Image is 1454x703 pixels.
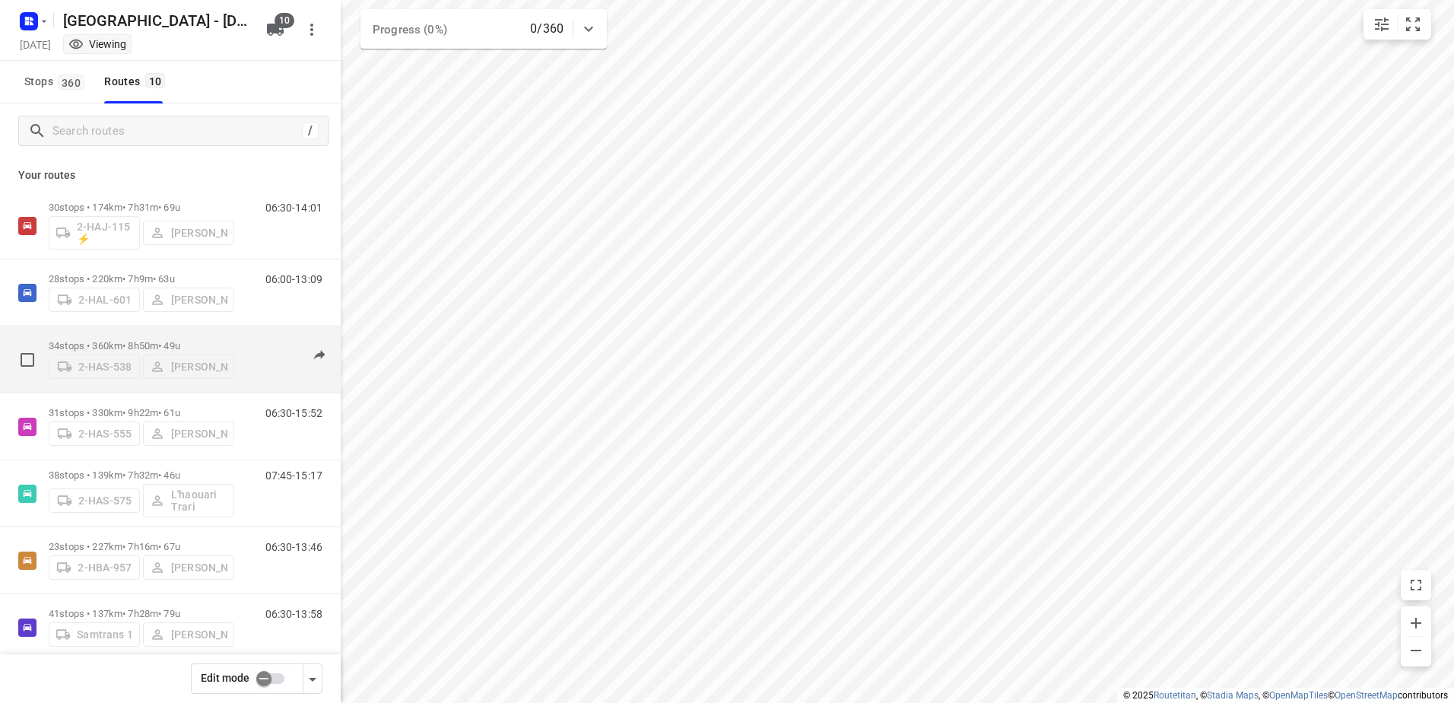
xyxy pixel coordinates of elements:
[104,72,170,91] div: Routes
[265,541,322,553] p: 06:30-13:46
[201,672,249,684] span: Edit mode
[49,202,234,213] p: 30 stops • 174km • 7h31m • 69u
[275,13,294,28] span: 10
[49,340,234,351] p: 34 stops • 360km • 8h50m • 49u
[1123,690,1448,701] li: © 2025 , © , © © contributors
[49,469,234,481] p: 38 stops • 139km • 7h32m • 46u
[1207,690,1259,701] a: Stadia Maps
[1398,9,1428,40] button: Fit zoom
[297,14,327,45] button: More
[302,122,319,139] div: /
[52,119,302,143] input: Search routes
[265,202,322,214] p: 06:30-14:01
[24,72,89,91] span: Stops
[265,407,322,419] p: 06:30-15:52
[1154,690,1196,701] a: Routetitan
[260,14,290,45] button: 10
[1269,690,1328,701] a: OpenMapTiles
[265,608,322,620] p: 06:30-13:58
[145,73,166,88] span: 10
[49,407,234,418] p: 31 stops • 330km • 9h22m • 61u
[49,608,234,619] p: 41 stops • 137km • 7h28m • 79u
[1364,9,1431,40] div: small contained button group
[58,75,84,90] span: 360
[360,9,607,49] div: Progress (0%)0/360
[18,167,322,183] p: Your routes
[1367,9,1397,40] button: Map settings
[1335,690,1398,701] a: OpenStreetMap
[49,541,234,552] p: 23 stops • 227km • 7h16m • 67u
[68,37,126,52] div: You are currently in view mode. To make any changes, go to edit project.
[303,669,322,688] div: Driver app settings
[530,20,564,38] p: 0/360
[265,469,322,482] p: 07:45-15:17
[49,273,234,285] p: 28 stops • 220km • 7h9m • 63u
[12,345,43,375] span: Select
[265,273,322,285] p: 06:00-13:09
[373,23,447,37] span: Progress (0%)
